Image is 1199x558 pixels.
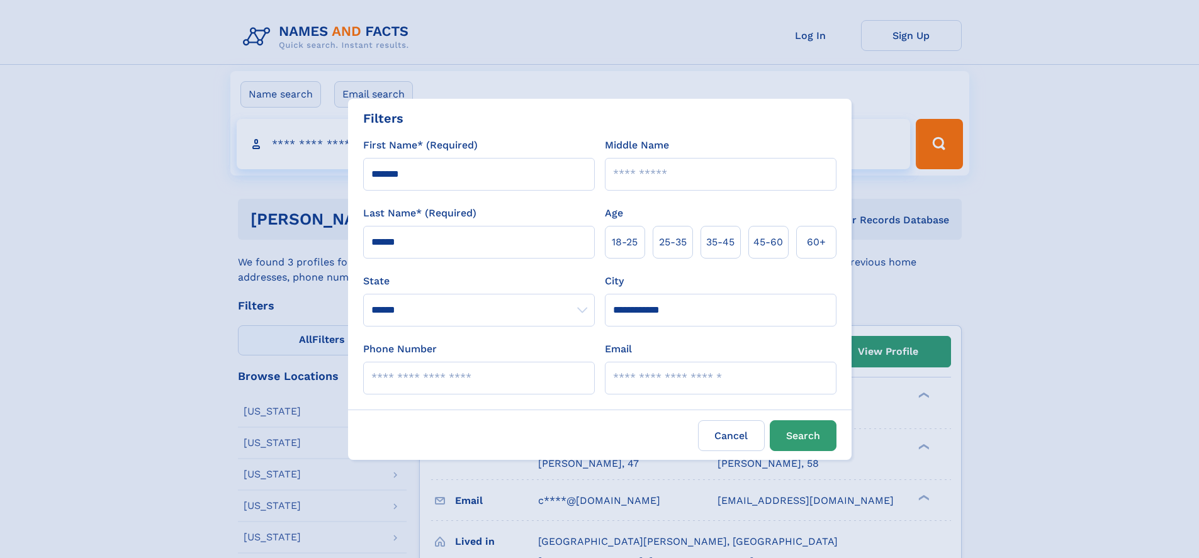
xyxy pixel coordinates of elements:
label: Email [605,342,632,357]
label: City [605,274,624,289]
button: Search [770,420,836,451]
span: 18‑25 [612,235,638,250]
span: 60+ [807,235,826,250]
label: Last Name* (Required) [363,206,476,221]
label: State [363,274,595,289]
label: Phone Number [363,342,437,357]
label: Cancel [698,420,765,451]
label: First Name* (Required) [363,138,478,153]
span: 35‑45 [706,235,735,250]
label: Middle Name [605,138,669,153]
span: 45‑60 [753,235,783,250]
label: Age [605,206,623,221]
div: Filters [363,109,403,128]
span: 25‑35 [659,235,687,250]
